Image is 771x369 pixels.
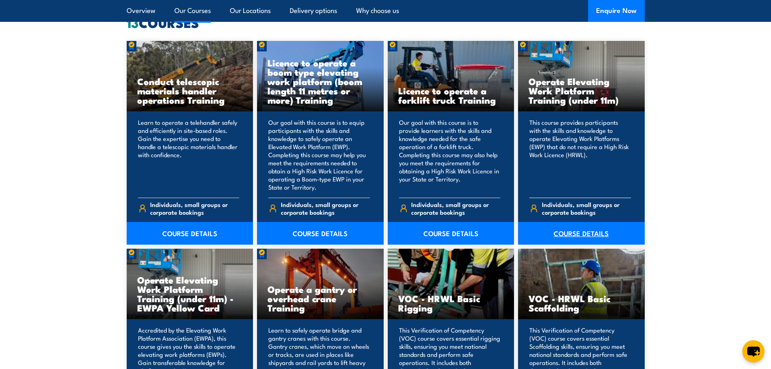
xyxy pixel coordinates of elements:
a: COURSE DETAILS [257,222,384,245]
h3: Conduct telescopic materials handler operations Training [137,77,243,105]
h3: Operate Elevating Work Platform Training (under 11m) [529,77,634,105]
span: Individuals, small groups or corporate bookings [542,200,631,216]
a: COURSE DETAILS [127,222,253,245]
p: This course provides participants with the skills and knowledge to operate Elevating Work Platfor... [529,118,631,191]
span: Individuals, small groups or corporate bookings [281,200,370,216]
h3: Operate Elevating Work Platform Training (under 11m) - EWPA Yellow Card [137,275,243,312]
h3: Licence to operate a forklift truck Training [398,86,504,105]
button: chat-button [742,340,765,363]
strong: 13 [127,12,139,32]
h3: VOC - HRWL Basic Scaffolding [529,294,634,312]
p: Learn to operate a telehandler safely and efficiently in site-based roles. Gain the expertise you... [138,118,240,191]
h3: VOC - HRWL Basic Rigging [398,294,504,312]
h2: COURSES [127,17,645,28]
a: COURSE DETAILS [388,222,514,245]
p: Our goal with this course is to equip participants with the skills and knowledge to safely operat... [268,118,370,191]
h3: Operate a gantry or overhead crane Training [268,284,373,312]
span: Individuals, small groups or corporate bookings [150,200,239,216]
h3: Licence to operate a boom type elevating work platform (boom length 11 metres or more) Training [268,58,373,105]
a: COURSE DETAILS [518,222,645,245]
p: Our goal with this course is to provide learners with the skills and knowledge needed for the saf... [399,118,501,191]
span: Individuals, small groups or corporate bookings [411,200,500,216]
